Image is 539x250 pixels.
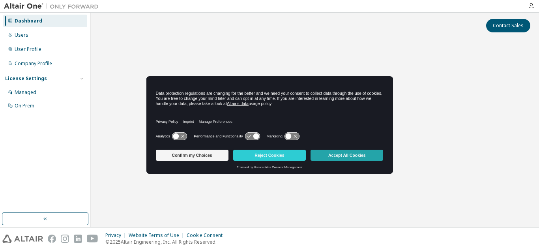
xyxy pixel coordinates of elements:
div: Users [15,32,28,38]
div: On Prem [15,103,34,109]
img: youtube.svg [87,235,98,243]
div: Managed [15,89,36,96]
img: instagram.svg [61,235,69,243]
div: Company Profile [15,60,52,67]
div: Cookie Consent [187,232,227,239]
div: Website Terms of Use [129,232,187,239]
div: Privacy [105,232,129,239]
div: License Settings [5,75,47,82]
img: facebook.svg [48,235,56,243]
img: altair_logo.svg [2,235,43,243]
img: Altair One [4,2,103,10]
div: User Profile [15,46,41,53]
button: Contact Sales [486,19,530,32]
p: © 2025 Altair Engineering, Inc. All Rights Reserved. [105,239,227,245]
div: Dashboard [15,18,42,24]
img: linkedin.svg [74,235,82,243]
